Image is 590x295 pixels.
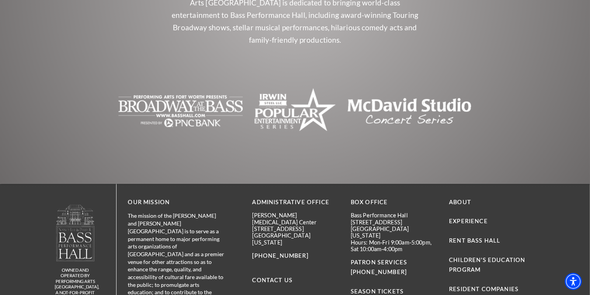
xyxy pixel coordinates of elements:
p: OUR MISSION [128,198,225,207]
a: Resident Companies [449,286,519,292]
p: Hours: Mon-Fri 9:00am-5:00pm, Sat 10:00am-4:00pm [351,239,437,253]
p: [PERSON_NAME][MEDICAL_DATA] Center [252,212,339,226]
p: [PHONE_NUMBER] [252,251,339,261]
a: Contact Us [252,277,293,283]
p: Bass Performance Hall [351,212,437,219]
p: [GEOGRAPHIC_DATA][US_STATE] [252,232,339,246]
a: Experience [449,218,488,224]
p: Administrative Office [252,198,339,207]
img: The image is blank or empty. [118,88,243,134]
p: PATRON SERVICES [PHONE_NUMBER] [351,258,437,277]
a: The image is completely blank with no visible content. - open in a new tab [254,106,336,115]
a: Rent Bass Hall [449,237,500,244]
img: The image is completely blank with no visible content. [254,85,336,137]
p: [STREET_ADDRESS] [351,219,437,226]
p: [STREET_ADDRESS] [252,226,339,232]
div: Accessibility Menu [565,273,582,290]
p: [GEOGRAPHIC_DATA][US_STATE] [351,226,437,239]
img: owned and operated by Performing Arts Fort Worth, A NOT-FOR-PROFIT 501(C)3 ORGANIZATION [56,204,95,261]
a: Text logo for "McDavid Studio Concert Series" in a clean, modern font. - open in a new tab [347,106,472,115]
img: Text logo for "McDavid Studio Concert Series" in a clean, modern font. [347,88,472,134]
a: Children's Education Program [449,257,525,273]
a: About [449,199,471,205]
a: The image is blank or empty. - open in a new tab [118,106,243,115]
p: BOX OFFICE [351,198,437,207]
